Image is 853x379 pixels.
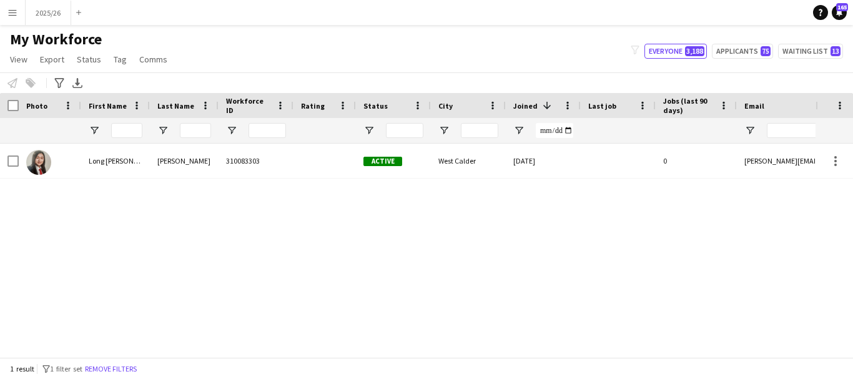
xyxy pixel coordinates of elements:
span: Last Name [157,101,194,111]
span: Joined [513,101,538,111]
button: Open Filter Menu [89,125,100,136]
span: City [438,101,453,111]
button: Open Filter Menu [157,125,169,136]
span: Status [77,54,101,65]
button: Open Filter Menu [363,125,375,136]
input: Workforce ID Filter Input [249,123,286,138]
div: [PERSON_NAME] [150,144,219,178]
app-action-btn: Advanced filters [52,76,67,91]
a: Status [72,51,106,67]
span: Photo [26,101,47,111]
span: Active [363,157,402,166]
span: View [10,54,27,65]
span: Status [363,101,388,111]
button: Waiting list13 [778,44,843,59]
app-action-btn: Export XLSX [70,76,85,91]
button: Open Filter Menu [513,125,525,136]
span: 1 filter set [50,364,82,373]
input: Joined Filter Input [536,123,573,138]
a: Export [35,51,69,67]
div: West Calder [431,144,506,178]
a: Tag [109,51,132,67]
a: View [5,51,32,67]
span: Rating [301,101,325,111]
span: Email [744,101,764,111]
button: Remove filters [82,362,139,376]
input: City Filter Input [461,123,498,138]
button: Open Filter Menu [226,125,237,136]
div: [DATE] [506,144,581,178]
input: First Name Filter Input [111,123,142,138]
span: Comms [139,54,167,65]
span: Jobs (last 90 days) [663,96,714,115]
span: Tag [114,54,127,65]
a: 165 [832,5,847,20]
span: 165 [836,3,848,11]
img: Long Huen Latisha Chan [26,150,51,175]
span: Export [40,54,64,65]
button: Everyone3,188 [644,44,707,59]
button: Open Filter Menu [744,125,756,136]
a: Comms [134,51,172,67]
div: 0 [656,144,737,178]
span: 13 [831,46,841,56]
div: Long [PERSON_NAME] [81,144,150,178]
span: Workforce ID [226,96,271,115]
div: 310083303 [219,144,293,178]
button: 2025/26 [26,1,71,25]
input: Last Name Filter Input [180,123,211,138]
input: Status Filter Input [386,123,423,138]
span: My Workforce [10,30,102,49]
button: Applicants75 [712,44,773,59]
button: Open Filter Menu [438,125,450,136]
span: First Name [89,101,127,111]
span: 3,188 [685,46,704,56]
span: Last job [588,101,616,111]
span: 75 [761,46,771,56]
